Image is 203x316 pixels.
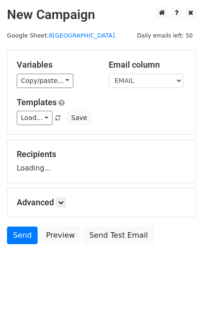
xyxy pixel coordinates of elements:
[7,7,196,23] h2: New Campaign
[17,97,57,107] a: Templates
[67,111,91,125] button: Save
[17,74,73,88] a: Copy/paste...
[134,32,196,39] a: Daily emails left: 50
[83,227,154,244] a: Send Test Email
[40,227,81,244] a: Preview
[49,32,115,39] a: 8[GEOGRAPHIC_DATA]
[17,111,52,125] a: Load...
[17,197,186,208] h5: Advanced
[109,60,187,70] h5: Email column
[7,32,115,39] small: Google Sheet:
[17,60,95,70] h5: Variables
[17,149,186,159] h5: Recipients
[7,227,38,244] a: Send
[134,31,196,41] span: Daily emails left: 50
[17,149,186,173] div: Loading...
